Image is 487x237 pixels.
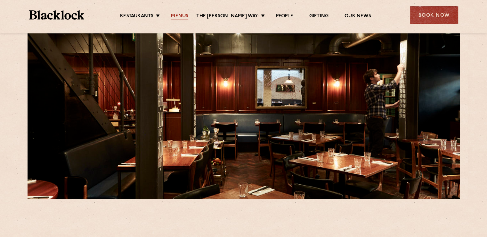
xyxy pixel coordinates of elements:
[120,13,153,20] a: Restaurants
[345,13,371,20] a: Our News
[196,13,258,20] a: The [PERSON_NAME] Way
[171,13,188,20] a: Menus
[276,13,293,20] a: People
[309,13,329,20] a: Gifting
[29,10,85,20] img: BL_Textured_Logo-footer-cropped.svg
[410,6,458,24] div: Book Now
